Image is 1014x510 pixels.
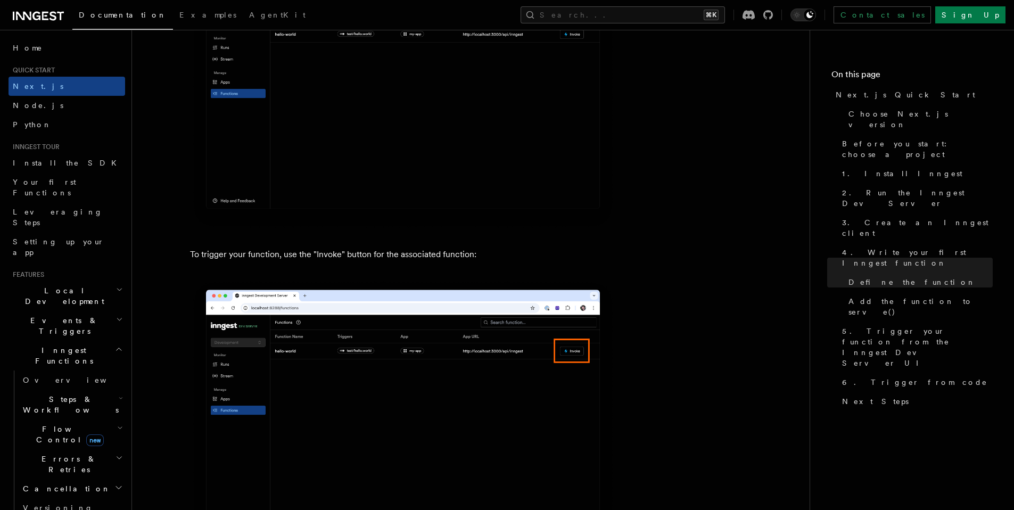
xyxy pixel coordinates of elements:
a: Python [9,115,125,134]
span: 3. Create an Inngest client [842,217,993,238]
button: Local Development [9,281,125,311]
a: 4. Write your first Inngest function [838,243,993,273]
a: Next.js Quick Start [831,85,993,104]
a: Sign Up [935,6,1005,23]
span: Next Steps [842,396,909,407]
span: Errors & Retries [19,454,116,475]
span: Inngest tour [9,143,60,151]
span: Flow Control [19,424,117,445]
a: AgentKit [243,3,312,29]
span: 6. Trigger from code [842,377,987,388]
a: 2. Run the Inngest Dev Server [838,183,993,213]
h4: On this page [831,68,993,85]
span: Define the function [848,277,976,287]
span: 1. Install Inngest [842,168,962,179]
a: Leveraging Steps [9,202,125,232]
span: Features [9,270,44,279]
span: Python [13,120,52,129]
span: 4. Write your first Inngest function [842,247,993,268]
button: Flow Controlnew [19,419,125,449]
span: Cancellation [19,483,111,494]
span: Add the function to serve() [848,296,993,317]
a: Overview [19,371,125,390]
span: Leveraging Steps [13,208,103,227]
a: Contact sales [834,6,931,23]
span: Next.js Quick Start [836,89,975,100]
span: 5. Trigger your function from the Inngest Dev Server UI [842,326,993,368]
span: Documentation [79,11,167,19]
span: Examples [179,11,236,19]
kbd: ⌘K [704,10,719,20]
a: 3. Create an Inngest client [838,213,993,243]
button: Steps & Workflows [19,390,125,419]
span: Setting up your app [13,237,104,257]
a: Before you start: choose a project [838,134,993,164]
span: Next.js [13,82,63,91]
a: Add the function to serve() [844,292,993,322]
a: 5. Trigger your function from the Inngest Dev Server UI [838,322,993,373]
span: Quick start [9,66,55,75]
span: Home [13,43,43,53]
span: Install the SDK [13,159,123,167]
span: new [86,434,104,446]
button: Inngest Functions [9,341,125,371]
span: Choose Next.js version [848,109,993,130]
span: Overview [23,376,133,384]
button: Search...⌘K [521,6,725,23]
a: Next.js [9,77,125,96]
a: Install the SDK [9,153,125,172]
a: 6. Trigger from code [838,373,993,392]
span: Inngest Functions [9,345,115,366]
p: To trigger your function, use the "Invoke" button for the associated function: [190,247,616,262]
span: Events & Triggers [9,315,116,336]
button: Errors & Retries [19,449,125,479]
span: Before you start: choose a project [842,138,993,160]
a: Documentation [72,3,173,30]
span: Your first Functions [13,178,76,197]
span: 2. Run the Inngest Dev Server [842,187,993,209]
a: Node.js [9,96,125,115]
button: Toggle dark mode [790,9,816,21]
span: Node.js [13,101,63,110]
span: Local Development [9,285,116,307]
a: Setting up your app [9,232,125,262]
button: Events & Triggers [9,311,125,341]
a: Examples [173,3,243,29]
a: Choose Next.js version [844,104,993,134]
span: Steps & Workflows [19,394,119,415]
a: Your first Functions [9,172,125,202]
a: Home [9,38,125,57]
span: AgentKit [249,11,306,19]
a: Next Steps [838,392,993,411]
button: Cancellation [19,479,125,498]
a: Define the function [844,273,993,292]
a: 1. Install Inngest [838,164,993,183]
